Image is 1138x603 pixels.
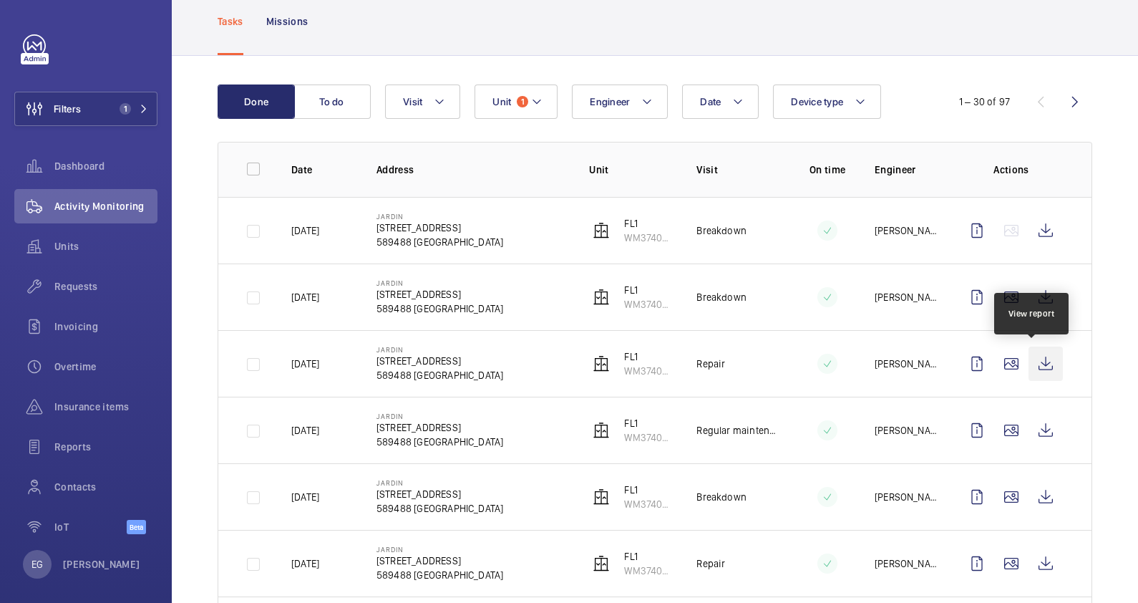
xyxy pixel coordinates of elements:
[624,483,673,497] p: FL1
[624,497,673,511] p: WM37406216
[696,223,746,238] p: Breakdown
[291,556,319,571] p: [DATE]
[31,557,43,571] p: EG
[54,102,81,116] span: Filters
[624,430,673,445] p: WM37406216
[54,319,157,334] span: Invoicing
[517,96,528,107] span: 1
[403,96,422,107] span: Visit
[875,490,937,504] p: [PERSON_NAME]
[624,231,673,245] p: WM37406216
[624,216,673,231] p: FL1
[54,279,157,294] span: Requests
[593,555,610,572] img: elevator.svg
[875,357,937,371] p: [PERSON_NAME]
[291,423,319,438] p: [DATE]
[696,357,725,371] p: Repair
[54,400,157,414] span: Insurance items
[624,297,673,312] p: WM37406216
[696,423,780,438] p: Regular maintenance
[293,85,371,119] button: To do
[572,85,668,119] button: Engineer
[54,159,157,173] span: Dashboard
[291,290,319,304] p: [DATE]
[682,85,759,119] button: Date
[593,222,610,239] img: elevator.svg
[376,354,503,368] p: [STREET_ADDRESS]
[376,487,503,501] p: [STREET_ADDRESS]
[696,490,746,504] p: Breakdown
[376,412,503,420] p: Jardin
[959,95,1010,109] div: 1 – 30 of 97
[376,301,503,316] p: 589488 [GEOGRAPHIC_DATA]
[593,289,610,306] img: elevator.svg
[624,364,673,378] p: WM37406216
[291,357,319,371] p: [DATE]
[376,212,503,221] p: Jardin
[376,478,503,487] p: Jardin
[120,103,131,115] span: 1
[54,440,157,454] span: Reports
[376,163,566,177] p: Address
[54,520,127,534] span: IoT
[875,423,937,438] p: [PERSON_NAME]
[376,420,503,435] p: [STREET_ADDRESS]
[803,163,852,177] p: On time
[875,163,937,177] p: Engineer
[54,360,157,374] span: Overtime
[624,564,673,578] p: WM37406216
[291,223,319,238] p: [DATE]
[773,85,881,119] button: Device type
[291,490,319,504] p: [DATE]
[376,568,503,582] p: 589488 [GEOGRAPHIC_DATA]
[54,199,157,213] span: Activity Monitoring
[624,283,673,297] p: FL1
[700,96,721,107] span: Date
[593,422,610,439] img: elevator.svg
[624,349,673,364] p: FL1
[875,556,937,571] p: [PERSON_NAME]
[875,290,937,304] p: [PERSON_NAME]
[291,163,354,177] p: Date
[218,14,243,29] p: Tasks
[593,355,610,372] img: elevator.svg
[266,14,308,29] p: Missions
[54,480,157,494] span: Contacts
[376,554,503,568] p: [STREET_ADDRESS]
[14,92,157,126] button: Filters1
[875,223,937,238] p: [PERSON_NAME] Bin [PERSON_NAME]
[590,96,630,107] span: Engineer
[376,368,503,382] p: 589488 [GEOGRAPHIC_DATA]
[624,416,673,430] p: FL1
[376,287,503,301] p: [STREET_ADDRESS]
[376,545,503,554] p: Jardin
[960,163,1063,177] p: Actions
[376,235,503,249] p: 589488 [GEOGRAPHIC_DATA]
[376,279,503,287] p: Jardin
[63,557,140,571] p: [PERSON_NAME]
[696,556,725,571] p: Repair
[791,96,843,107] span: Device type
[696,163,780,177] p: Visit
[218,85,295,119] button: Done
[376,221,503,235] p: [STREET_ADDRESS]
[54,239,157,254] span: Units
[593,488,610,506] img: elevator.svg
[376,501,503,516] p: 589488 [GEOGRAPHIC_DATA]
[385,85,460,119] button: Visit
[696,290,746,304] p: Breakdown
[376,345,503,354] p: Jardin
[589,163,673,177] p: Unit
[376,435,503,449] p: 589488 [GEOGRAPHIC_DATA]
[492,96,511,107] span: Unit
[1008,307,1055,320] div: View report
[624,549,673,564] p: FL1
[475,85,558,119] button: Unit1
[127,520,146,534] span: Beta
